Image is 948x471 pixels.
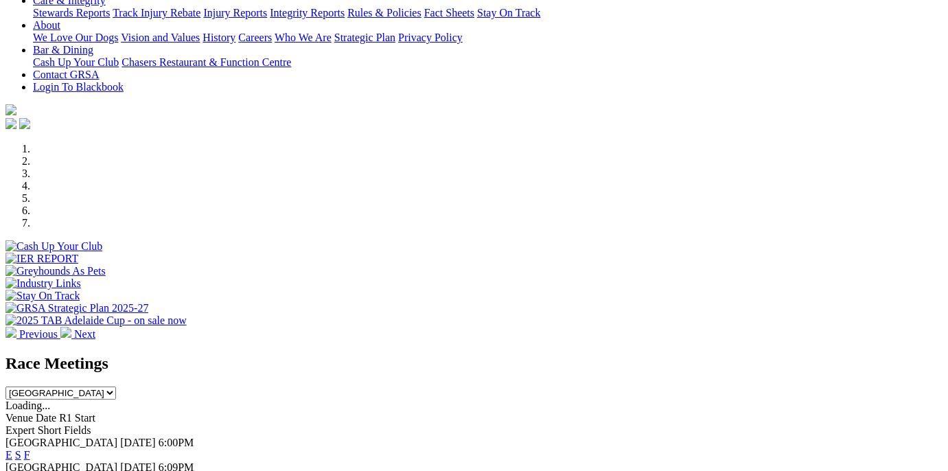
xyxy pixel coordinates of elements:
a: Who We Are [275,32,332,43]
img: facebook.svg [5,118,16,129]
a: Privacy Policy [398,32,463,43]
span: Fields [64,424,91,436]
a: Stewards Reports [33,7,110,19]
span: Date [36,412,56,424]
span: Venue [5,412,33,424]
span: [DATE] [120,437,156,448]
a: About [33,19,60,31]
img: Greyhounds As Pets [5,265,106,277]
div: Care & Integrity [33,7,943,19]
img: chevron-right-pager-white.svg [60,327,71,338]
a: Integrity Reports [270,7,345,19]
span: R1 Start [59,412,95,424]
a: Cash Up Your Club [33,56,119,68]
a: Rules & Policies [347,7,421,19]
img: Industry Links [5,277,81,290]
a: History [203,32,235,43]
a: Bar & Dining [33,44,93,56]
span: Next [74,328,95,340]
a: E [5,449,12,461]
a: F [24,449,30,461]
a: Careers [238,32,272,43]
a: Login To Blackbook [33,81,124,93]
img: Cash Up Your Club [5,240,102,253]
img: 2025 TAB Adelaide Cup - on sale now [5,314,187,327]
span: Expert [5,424,35,436]
span: Loading... [5,400,50,411]
a: Vision and Values [121,32,200,43]
img: Stay On Track [5,290,80,302]
img: logo-grsa-white.png [5,104,16,115]
a: Next [60,328,95,340]
img: IER REPORT [5,253,78,265]
h2: Race Meetings [5,354,943,373]
a: Strategic Plan [334,32,395,43]
a: Stay On Track [477,7,540,19]
span: 6:00PM [159,437,194,448]
a: Contact GRSA [33,69,99,80]
div: About [33,32,943,44]
div: Bar & Dining [33,56,943,69]
span: Previous [19,328,58,340]
a: Track Injury Rebate [113,7,200,19]
img: GRSA Strategic Plan 2025-27 [5,302,148,314]
a: Fact Sheets [424,7,474,19]
img: twitter.svg [19,118,30,129]
span: [GEOGRAPHIC_DATA] [5,437,117,448]
a: Chasers Restaurant & Function Centre [122,56,291,68]
img: chevron-left-pager-white.svg [5,327,16,338]
a: We Love Our Dogs [33,32,118,43]
a: Previous [5,328,60,340]
a: Injury Reports [203,7,267,19]
a: S [15,449,21,461]
span: Short [38,424,62,436]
